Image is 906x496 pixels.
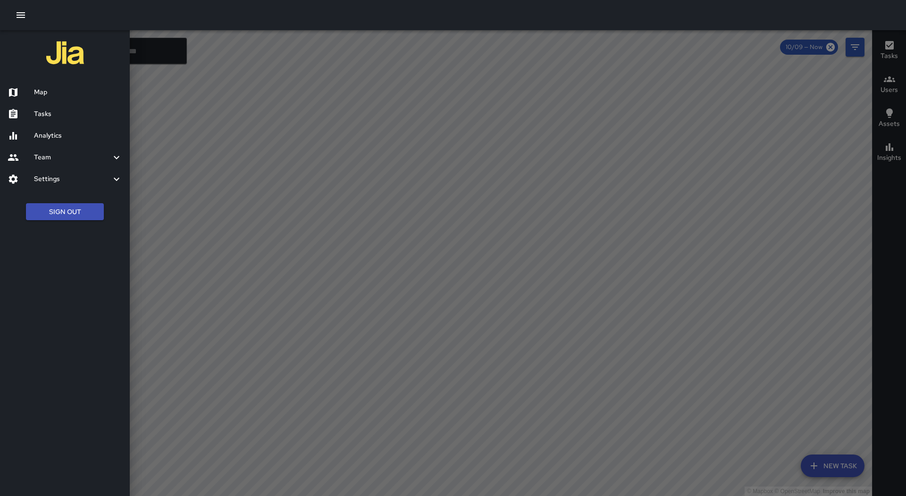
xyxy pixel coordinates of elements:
[34,109,122,119] h6: Tasks
[34,87,122,98] h6: Map
[34,131,122,141] h6: Analytics
[34,174,111,184] h6: Settings
[34,152,111,163] h6: Team
[46,34,84,72] img: jia-logo
[26,203,104,221] button: Sign Out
